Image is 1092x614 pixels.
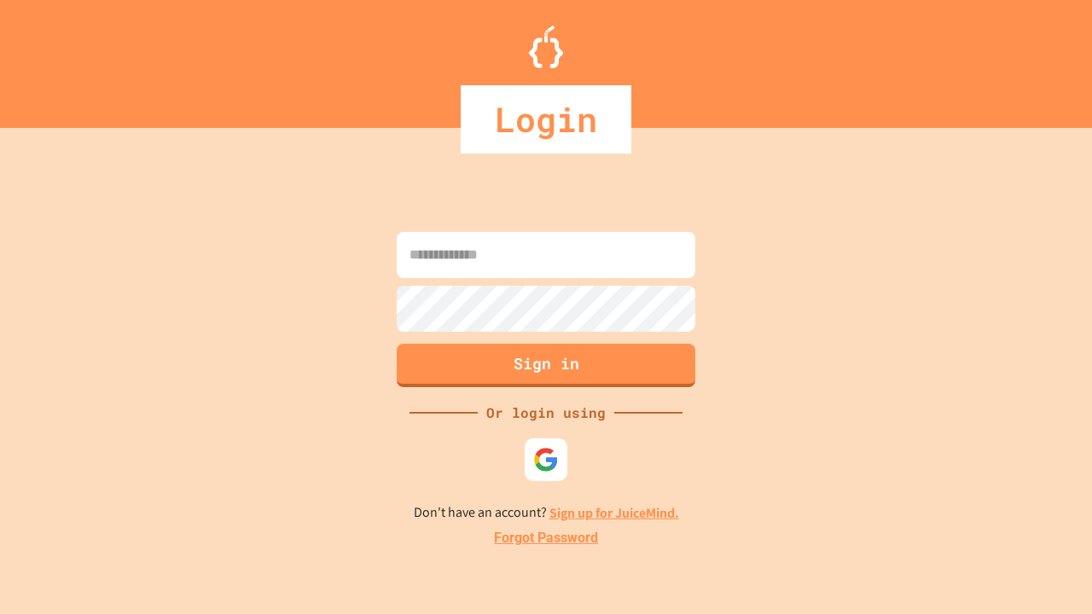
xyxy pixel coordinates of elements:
[533,447,559,472] img: google-icon.svg
[494,528,598,548] a: Forgot Password
[478,403,614,423] div: Or login using
[414,502,679,524] p: Don't have an account?
[529,26,563,68] img: Logo.svg
[549,504,679,522] a: Sign up for JuiceMind.
[461,85,631,153] div: Login
[397,344,695,387] button: Sign in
